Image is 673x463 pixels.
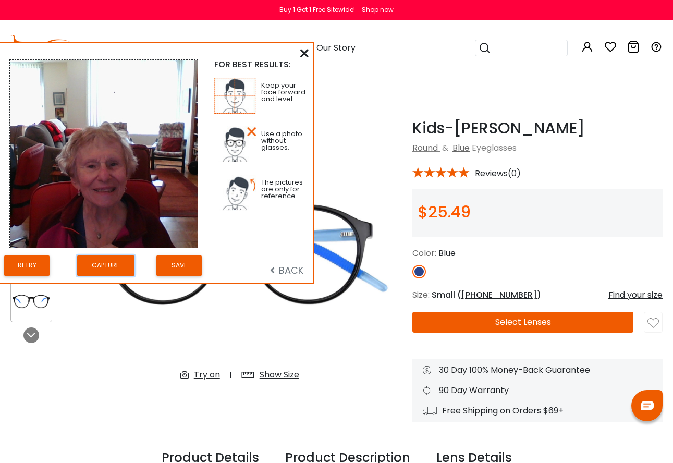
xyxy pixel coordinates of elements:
div: Find your size [608,289,663,301]
div: Show Size [260,369,299,381]
img: like [647,318,659,329]
span: & [440,142,450,154]
h1: Kids-[PERSON_NAME] [412,119,663,138]
img: tp2.jpg [214,126,256,162]
img: tp3.jpg [214,175,256,211]
span: Eyeglasses [472,142,517,154]
button: Capture [77,255,134,276]
span: Color: [412,247,436,259]
button: Retry [4,255,50,276]
span: Keep your face forward and level. [261,80,305,104]
span: Blue [438,247,456,259]
a: Shop now [357,5,394,14]
div: Try on [194,369,220,381]
span: $25.49 [418,201,471,223]
span: Our Story [316,42,356,54]
div: 30 Day 100% Money-Back Guarantee [423,364,652,376]
img: 2Q== [10,60,198,248]
span: Small ( ) [432,289,541,301]
span: BACK [270,264,303,277]
img: Kids-Billy Blue TR Eyeglasses , Lightweight , NosePads Frames from ABBE Glasses [11,291,52,312]
span: Reviews(0) [475,169,521,178]
span: Use a photo without glasses. [261,129,302,152]
div: Buy 1 Get 1 Free Sitewide! [279,5,355,15]
div: 90 Day Warranty [423,384,652,397]
a: Round [412,142,438,154]
div: Free Shipping on Orders $69+ [423,405,652,417]
div: Shop now [362,5,394,15]
button: Select Lenses [412,312,633,333]
a: Blue [452,142,470,154]
img: abbeglasses.com [10,35,96,61]
span: Size: [412,289,430,301]
img: chat [641,401,654,410]
span: [PHONE_NUMBER] [461,289,537,301]
span: The pictures are only for reference. [261,177,303,201]
button: Save [156,255,202,276]
img: tp1.jpg [214,78,256,114]
div: FOR BEST RESULTS: [214,59,309,69]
